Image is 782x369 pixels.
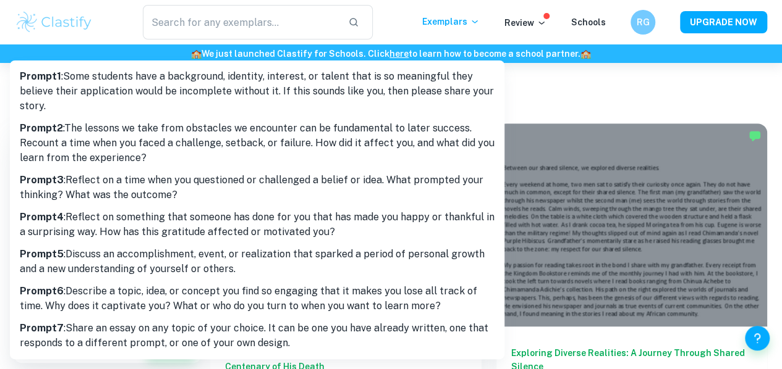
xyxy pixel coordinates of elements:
b: Prompt 6 [20,285,64,297]
p: : Discuss an accomplishment, event, or realization that sparked a period of personal growth and a... [20,247,495,276]
b: Prompt 3 [20,174,64,186]
b: Prompt 5 [20,248,64,260]
p: : Describe a topic, idea, or concept you find so engaging that it makes you lose all track of tim... [20,284,495,313]
b: Prompt 2 [20,122,63,134]
p: : Share an essay on any topic of your choice. It can be one you have already written, one that re... [20,321,495,350]
b: Prompt 1 [20,70,61,82]
b: Prompt 4 [20,211,64,223]
p: : The lessons we take from obstacles we encounter can be fundamental to later success. Recount a ... [20,121,495,165]
b: Prompt 7 [20,322,64,334]
p: : Reflect on a time when you questioned or challenged a belief or idea. What prompted your thinki... [20,173,495,202]
p: : Some students have a background, identity, interest, or talent that is so meaningful they belie... [20,69,495,114]
p: : Reflect on something that someone has done for you that has made you happy or thankful in a sur... [20,210,495,239]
